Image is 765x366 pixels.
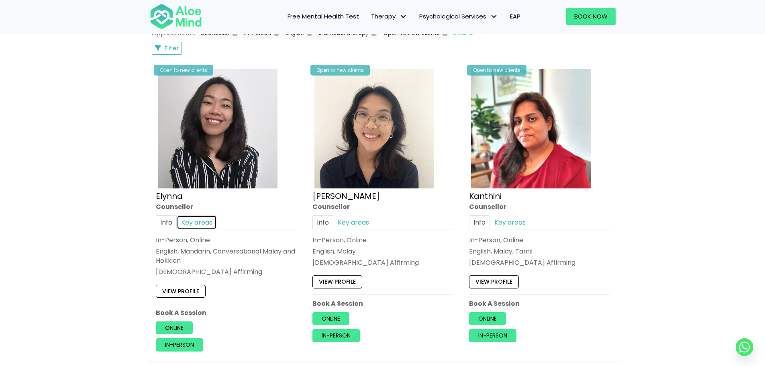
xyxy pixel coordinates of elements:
a: Online [156,321,193,334]
div: Counsellor [312,202,453,211]
div: [DEMOGRAPHIC_DATA] Affirming [156,268,296,277]
a: Elynna [156,190,183,202]
img: Aloe mind Logo [150,3,202,30]
a: In-person [312,329,360,342]
div: Open to new clients [154,65,213,76]
div: In-Person, Online [312,235,453,245]
div: [DEMOGRAPHIC_DATA] Affirming [312,258,453,268]
a: Info [469,215,490,229]
p: Book A Session [469,299,610,308]
p: Book A Session [312,299,453,308]
a: View profile [156,285,206,298]
span: Psychological Services [419,12,498,20]
div: [DEMOGRAPHIC_DATA] Affirming [469,258,610,268]
a: View profile [312,276,362,288]
a: TherapyTherapy: submenu [365,8,413,25]
a: Key areas [490,215,530,229]
a: Key areas [177,215,217,229]
span: EAP [510,12,520,20]
a: Psychological ServicesPsychological Services: submenu [413,8,504,25]
span: Therapy: submenu [398,11,409,22]
button: Filter Listings [152,42,182,55]
img: Emelyne Counsellor [314,69,434,188]
div: Open to new clients [310,65,370,76]
a: Key areas [333,215,373,229]
span: Book Now [574,12,608,20]
img: Elynna Counsellor [158,69,277,188]
a: Free Mental Health Test [282,8,365,25]
a: In-person [156,339,203,352]
div: Counsellor [469,202,610,211]
span: Free Mental Health Test [288,12,359,20]
p: English, Malay [312,247,453,256]
span: Therapy [371,12,407,20]
a: View profile [469,276,519,288]
p: English, Mandarin, Conversational Malay and Hokkien [156,247,296,265]
nav: Menu [212,8,526,25]
a: Book Now [566,8,616,25]
a: EAP [504,8,526,25]
div: In-Person, Online [469,235,610,245]
a: Online [312,312,349,325]
div: In-Person, Online [156,235,296,245]
a: Info [156,215,177,229]
p: Book A Session [156,308,296,317]
img: Kanthini-profile [471,69,591,188]
a: In-person [469,329,516,342]
a: Info [312,215,333,229]
a: Whatsapp [736,338,753,356]
a: Kanthini [469,190,502,202]
a: [PERSON_NAME] [312,190,380,202]
a: Online [469,312,506,325]
span: Filter [165,44,179,52]
div: Counsellor [156,202,296,211]
div: Open to new clients [467,65,526,76]
span: Psychological Services: submenu [488,11,500,22]
p: English, Malay, Tamil [469,247,610,256]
